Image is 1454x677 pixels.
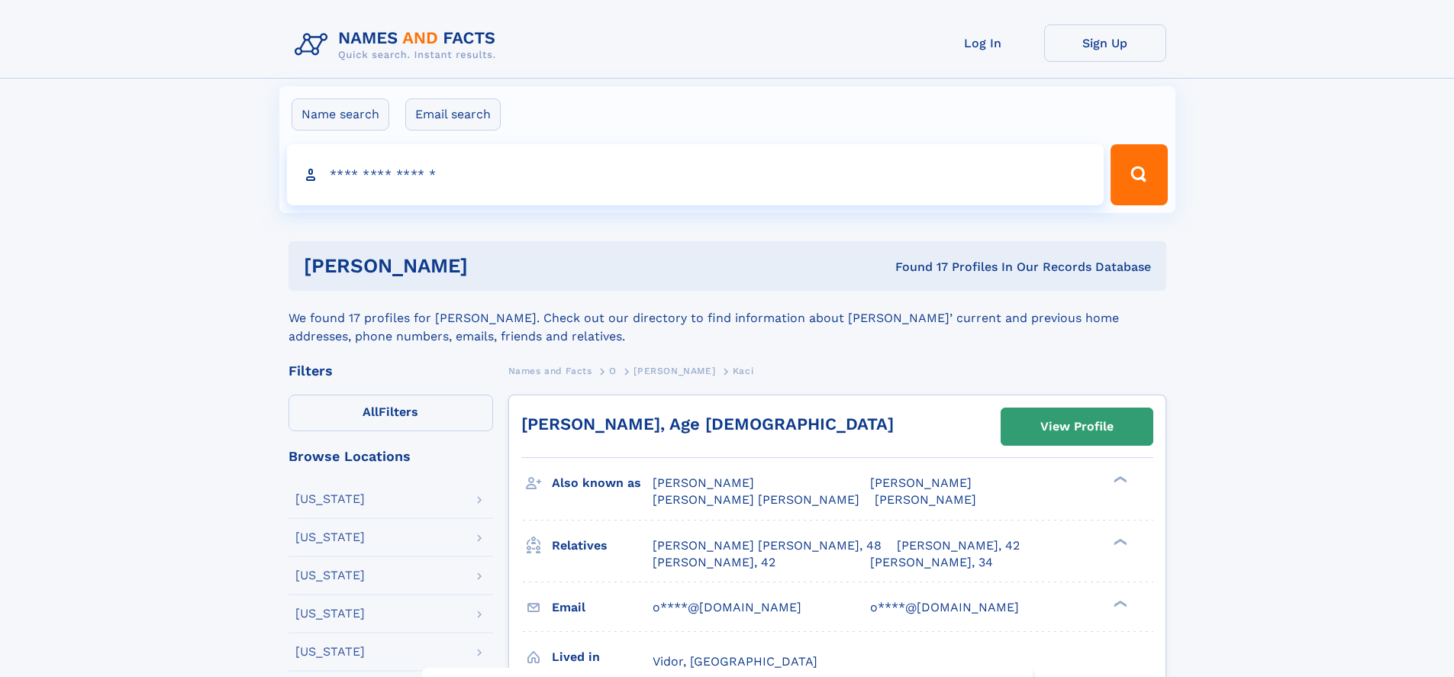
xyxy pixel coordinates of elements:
[521,414,894,434] a: [PERSON_NAME], Age [DEMOGRAPHIC_DATA]
[289,395,493,431] label: Filters
[552,595,653,621] h3: Email
[363,405,379,419] span: All
[289,291,1166,346] div: We found 17 profiles for [PERSON_NAME]. Check out our directory to find information about [PERSON...
[552,533,653,559] h3: Relatives
[870,554,993,571] a: [PERSON_NAME], 34
[1110,598,1128,608] div: ❯
[897,537,1020,554] a: [PERSON_NAME], 42
[289,450,493,463] div: Browse Locations
[295,608,365,620] div: [US_STATE]
[295,569,365,582] div: [US_STATE]
[287,144,1104,205] input: search input
[1111,144,1167,205] button: Search Button
[922,24,1044,62] a: Log In
[508,361,592,380] a: Names and Facts
[1110,475,1128,485] div: ❯
[1001,408,1153,445] a: View Profile
[295,646,365,658] div: [US_STATE]
[733,366,753,376] span: Kaci
[295,531,365,543] div: [US_STATE]
[1044,24,1166,62] a: Sign Up
[292,98,389,131] label: Name search
[552,470,653,496] h3: Also known as
[634,366,715,376] span: [PERSON_NAME]
[870,476,972,490] span: [PERSON_NAME]
[653,476,754,490] span: [PERSON_NAME]
[609,361,617,380] a: O
[875,492,976,507] span: [PERSON_NAME]
[653,554,775,571] a: [PERSON_NAME], 42
[653,654,817,669] span: Vidor, [GEOGRAPHIC_DATA]
[289,364,493,378] div: Filters
[1110,537,1128,546] div: ❯
[304,256,682,276] h1: [PERSON_NAME]
[653,492,859,507] span: [PERSON_NAME] [PERSON_NAME]
[405,98,501,131] label: Email search
[682,259,1151,276] div: Found 17 Profiles In Our Records Database
[289,24,508,66] img: Logo Names and Facts
[1040,409,1114,444] div: View Profile
[653,537,882,554] a: [PERSON_NAME] [PERSON_NAME], 48
[634,361,715,380] a: [PERSON_NAME]
[295,493,365,505] div: [US_STATE]
[552,644,653,670] h3: Lived in
[609,366,617,376] span: O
